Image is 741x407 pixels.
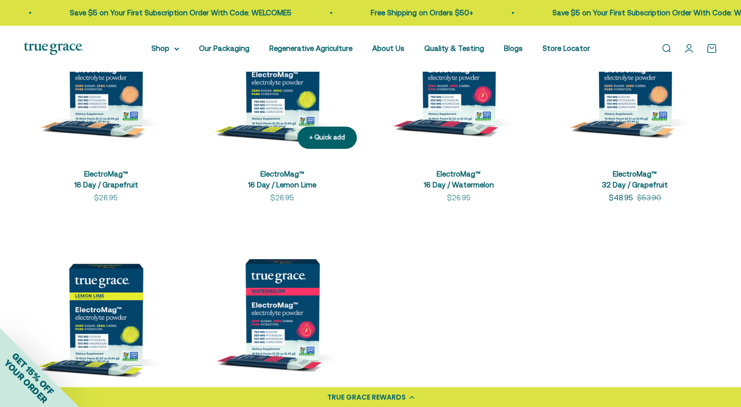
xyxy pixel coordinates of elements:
div: + Quick add [309,133,345,143]
summary: Shop [151,43,179,54]
sale-price: $26.95 [94,192,118,204]
sale-price: $26.95 [270,192,294,204]
a: Store Locator [543,44,590,52]
a: ElectroMag™32 Day / Grapefruit [602,170,668,189]
a: Free Shipping on Orders $50+ [369,8,471,17]
sale-price: $48.95 [609,192,633,204]
img: ElectroMag™ [24,227,188,392]
span: GET 15% OFF [10,351,56,397]
a: Blogs [504,44,523,52]
a: About Us [372,44,404,52]
a: ElectroMag™16 Day / Grapefruit [74,170,138,189]
a: Our Packaging [199,44,249,52]
button: + Quick add [297,127,357,149]
a: Regenerative Agriculture [269,44,352,52]
a: ElectroMag™16 Day / Watermelon [424,170,494,189]
a: Quality & Testing [424,44,484,52]
compare-at-price: $53.90 [637,192,661,204]
a: ElectroMag™16 Day / Lemon Lime [248,170,316,189]
span: YOUR ORDER [2,358,49,405]
div: TRUE GRACE REWARDS [327,392,406,403]
p: Save $5 on Your First Subscription Order With Code: WELCOME5 [68,7,290,19]
sale-price: $26.95 [447,192,471,204]
img: ElectroMag™ [200,227,364,392]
